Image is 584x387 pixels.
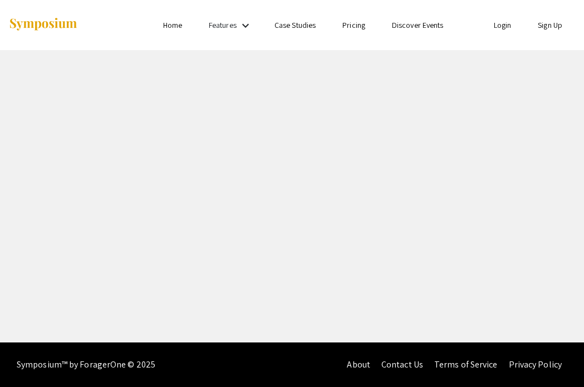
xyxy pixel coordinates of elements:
[537,337,576,379] iframe: Chat
[538,20,562,30] a: Sign Up
[8,17,78,32] img: Symposium by ForagerOne
[163,20,182,30] a: Home
[274,20,316,30] a: Case Studies
[17,342,155,387] div: Symposium™ by ForagerOne © 2025
[494,20,512,30] a: Login
[347,359,370,370] a: About
[434,359,498,370] a: Terms of Service
[509,359,562,370] a: Privacy Policy
[239,19,252,32] mat-icon: Expand Features list
[392,20,444,30] a: Discover Events
[209,20,237,30] a: Features
[381,359,423,370] a: Contact Us
[342,20,365,30] a: Pricing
